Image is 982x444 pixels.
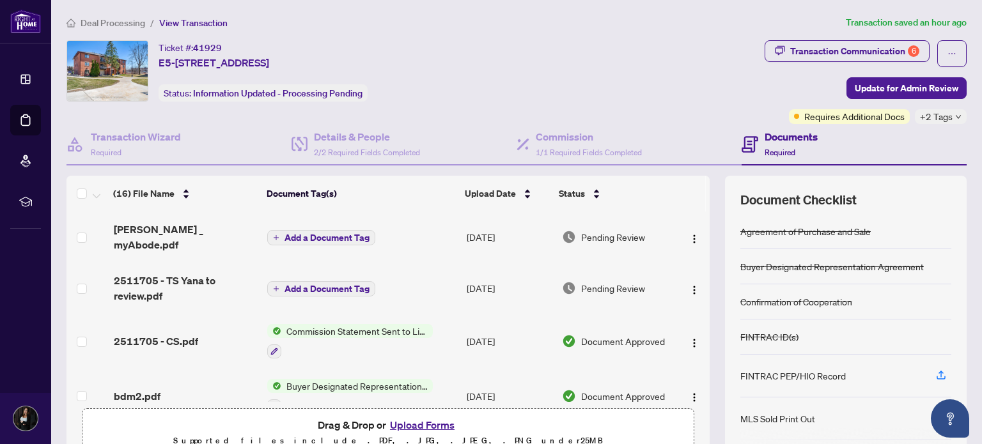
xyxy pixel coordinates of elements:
span: Deal Processing [81,17,145,29]
div: Buyer Designated Representation Agreement [740,259,924,273]
button: Open asap [931,399,969,438]
span: home [66,19,75,27]
td: [DATE] [462,263,557,314]
span: 1/1 Required Fields Completed [536,148,642,157]
div: Ticket #: [159,40,222,55]
th: Upload Date [460,176,554,211]
img: Status Icon [267,324,281,338]
button: Logo [684,227,705,247]
li: / [150,15,154,30]
span: ellipsis [947,49,956,58]
button: Add a Document Tag [267,230,375,245]
td: [DATE] [462,211,557,263]
span: Document Approved [581,334,665,348]
span: Upload Date [465,187,516,201]
span: Update for Admin Review [855,78,958,98]
div: Confirmation of Cooperation [740,295,852,309]
span: 2511705 - CS.pdf [114,333,198,349]
div: FINTRAC ID(s) [740,330,799,344]
h4: Documents [765,129,818,144]
span: plus [273,234,279,241]
button: Add a Document Tag [267,281,375,296]
img: Document Status [562,334,576,348]
span: Add a Document Tag [284,233,370,242]
button: Status IconBuyer Designated Representation Agreement [267,379,433,413]
span: Status [559,187,585,201]
span: Add a Document Tag [284,284,370,293]
span: Required [765,148,795,157]
button: Logo [684,331,705,351]
div: MLS Sold Print Out [740,411,815,425]
span: E5-[STREET_ADDRESS] [159,55,269,70]
span: +2 Tags [920,109,953,124]
span: View Transaction [159,17,228,29]
span: Drag & Drop or [318,417,458,433]
td: [DATE] [462,314,557,369]
span: Pending Review [581,281,645,295]
span: Document Checklist [740,191,857,209]
td: [DATE] [462,369,557,424]
img: Profile Icon [13,406,38,431]
img: Logo [689,338,699,348]
h4: Details & People [314,129,420,144]
span: 2511705 - TS Yana to review.pdf [114,273,258,303]
button: Status IconCommission Statement Sent to Listing Brokerage [267,324,433,358]
img: Status Icon [267,379,281,393]
span: Pending Review [581,230,645,244]
span: down [955,114,962,120]
div: Status: [159,84,368,102]
button: Update for Admin Review [846,77,967,99]
span: Information Updated - Processing Pending [193,88,362,99]
button: Logo [684,386,705,406]
img: Logo [689,234,699,244]
span: (16) File Name [113,187,175,201]
div: 6 [908,45,919,57]
div: Agreement of Purchase and Sale [740,224,871,238]
img: Logo [689,285,699,295]
span: bdm2.pdf [114,388,160,404]
span: Requires Additional Docs [804,109,905,123]
span: Document Approved [581,389,665,403]
div: Transaction Communication [790,41,919,61]
img: IMG-S12093772_1.jpg [67,41,148,101]
th: (16) File Name [108,176,261,211]
img: Document Status [562,281,576,295]
img: Document Status [562,230,576,244]
span: Buyer Designated Representation Agreement [281,379,433,393]
th: Document Tag(s) [261,176,460,211]
article: Transaction saved an hour ago [846,15,967,30]
img: logo [10,10,41,33]
button: Upload Forms [386,417,458,433]
span: 2/2 Required Fields Completed [314,148,420,157]
button: Logo [684,278,705,298]
span: Commission Statement Sent to Listing Brokerage [281,324,433,338]
img: Logo [689,392,699,402]
h4: Transaction Wizard [91,129,181,144]
button: Transaction Communication6 [765,40,930,62]
th: Status [554,176,672,211]
span: Required [91,148,121,157]
span: plus [273,286,279,292]
span: 41929 [193,42,222,54]
img: Document Status [562,389,576,403]
h4: Commission [536,129,642,144]
div: FINTRAC PEP/HIO Record [740,369,846,383]
span: [PERSON_NAME] _ myAbode.pdf [114,222,258,252]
